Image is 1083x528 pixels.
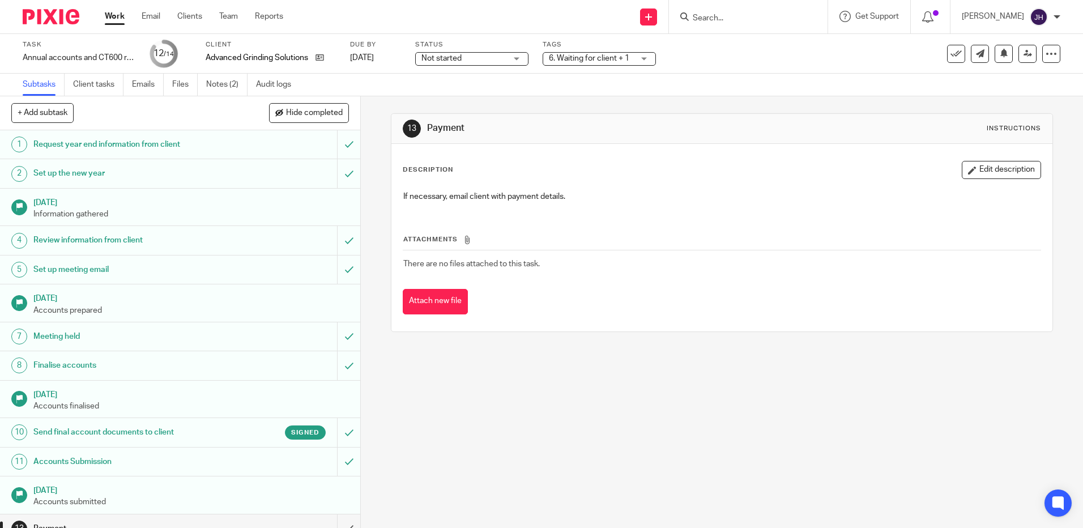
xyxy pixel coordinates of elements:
[11,166,27,182] div: 2
[549,54,629,62] span: 6. Waiting for client + 1
[350,40,401,49] label: Due by
[403,191,1040,202] p: If necessary, email client with payment details.
[286,109,343,118] span: Hide completed
[105,11,125,22] a: Work
[962,11,1024,22] p: [PERSON_NAME]
[23,40,136,49] label: Task
[33,386,349,401] h1: [DATE]
[962,161,1041,179] button: Edit description
[11,424,27,440] div: 10
[172,74,198,96] a: Files
[11,233,27,249] div: 4
[403,120,421,138] div: 13
[154,47,174,60] div: 12
[291,428,319,437] span: Signed
[206,40,336,49] label: Client
[415,40,528,49] label: Status
[73,74,123,96] a: Client tasks
[33,357,228,374] h1: Finalise accounts
[33,453,228,470] h1: Accounts Submission
[11,329,27,344] div: 7
[132,74,164,96] a: Emails
[33,194,349,208] h1: [DATE]
[256,74,300,96] a: Audit logs
[269,103,349,122] button: Hide completed
[33,424,228,441] h1: Send final account documents to client
[1030,8,1048,26] img: svg%3E
[23,9,79,24] img: Pixie
[33,165,228,182] h1: Set up the new year
[33,328,228,345] h1: Meeting held
[33,305,349,316] p: Accounts prepared
[23,74,65,96] a: Subtasks
[11,454,27,470] div: 11
[206,52,310,63] p: Advanced Grinding Solutions Ltd
[11,103,74,122] button: + Add subtask
[23,52,136,63] div: Annual accounts and CT600 return
[11,262,27,278] div: 5
[33,208,349,220] p: Information gathered
[33,401,349,412] p: Accounts finalised
[142,11,160,22] a: Email
[855,12,899,20] span: Get Support
[33,496,349,508] p: Accounts submitted
[255,11,283,22] a: Reports
[692,14,794,24] input: Search
[403,236,458,242] span: Attachments
[11,137,27,152] div: 1
[33,232,228,249] h1: Review information from client
[164,51,174,57] small: /14
[987,124,1041,133] div: Instructions
[33,290,349,304] h1: [DATE]
[33,261,228,278] h1: Set up meeting email
[206,74,248,96] a: Notes (2)
[33,482,349,496] h1: [DATE]
[403,165,453,174] p: Description
[543,40,656,49] label: Tags
[427,122,746,134] h1: Payment
[403,260,540,268] span: There are no files attached to this task.
[11,357,27,373] div: 8
[350,54,374,62] span: [DATE]
[421,54,462,62] span: Not started
[403,289,468,314] button: Attach new file
[33,136,228,153] h1: Request year end information from client
[177,11,202,22] a: Clients
[219,11,238,22] a: Team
